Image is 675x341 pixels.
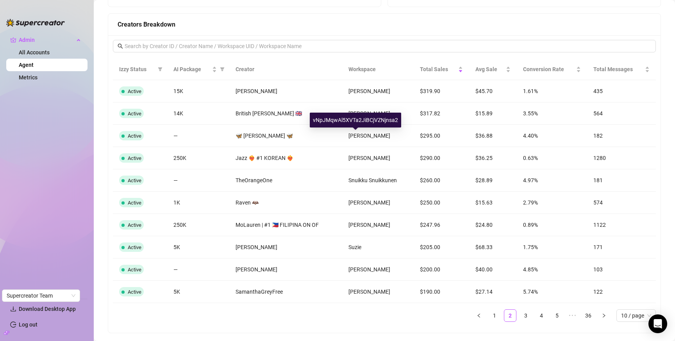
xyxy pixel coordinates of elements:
[220,67,225,72] span: filter
[218,63,226,75] span: filter
[128,244,141,250] span: Active
[119,65,155,74] span: Izzy Status
[602,313,606,318] span: right
[128,289,141,295] span: Active
[342,59,414,80] th: Workspace
[236,199,259,206] span: Raven 🦇
[19,306,76,312] span: Download Desktop App
[236,266,277,273] span: [PERSON_NAME]
[517,192,587,214] td: 2.79%
[236,88,277,94] span: [PERSON_NAME]
[616,309,656,322] div: Page Size
[587,192,656,214] td: 574
[7,290,75,302] span: Supercreator Team
[19,62,34,68] a: Agent
[118,43,123,49] span: search
[566,309,579,322] li: Next 5 Pages
[648,314,667,333] div: Open Intercom Messenger
[236,133,293,139] span: 🦋 [PERSON_NAME] 🦋
[587,80,656,102] td: 435
[469,147,517,169] td: $36.25
[469,80,517,102] td: $45.70
[414,125,469,147] td: $295.00
[414,102,469,125] td: $317.82
[19,34,74,46] span: Admin
[10,37,16,43] span: crown
[414,236,469,258] td: $205.00
[598,309,610,322] li: Next Page
[473,309,485,322] button: left
[10,306,16,312] span: download
[477,313,481,318] span: left
[469,258,517,281] td: $40.00
[167,281,229,303] td: 5K
[414,147,469,169] td: $290.00
[520,310,532,321] a: 3
[517,236,587,258] td: 1.75%
[348,199,390,206] span: [PERSON_NAME]
[469,192,517,214] td: $15.63
[582,310,594,321] a: 36
[348,133,390,139] span: [PERSON_NAME]
[6,19,65,27] img: logo-BBDzfeDw.svg
[236,110,302,117] span: British [PERSON_NAME] 🇬🇧
[128,155,141,161] span: Active
[587,59,656,80] th: Total Messages
[414,214,469,236] td: $247.96
[587,102,656,125] td: 564
[536,310,547,321] a: 4
[167,258,229,281] td: —
[587,281,656,303] td: 122
[504,309,516,322] li: 2
[167,102,229,125] td: 14K
[598,309,610,322] button: right
[414,192,469,214] td: $250.00
[517,281,587,303] td: 5.74%
[517,258,587,281] td: 4.85%
[167,80,229,102] td: 15K
[469,125,517,147] td: $36.88
[587,258,656,281] td: 103
[535,309,548,322] li: 4
[593,65,643,74] span: Total Messages
[414,59,469,80] th: Total Sales
[551,309,563,322] li: 5
[587,125,656,147] td: 182
[348,110,390,117] span: [PERSON_NAME]
[236,155,293,161] span: Jazz ❤️‍🔥 #1 KOREAN ❤️‍🔥
[19,321,37,328] a: Log out
[167,214,229,236] td: 250K
[348,177,397,183] span: Snuikku Snuikkunen
[167,147,229,169] td: 250K
[236,289,283,295] span: SamanthaGreyFree
[128,178,141,183] span: Active
[473,309,485,322] li: Previous Page
[469,59,517,80] th: Avg Sale
[348,289,390,295] span: [PERSON_NAME]
[128,222,141,228] span: Active
[348,88,390,94] span: [PERSON_NAME]
[475,65,505,74] span: Avg Sale
[158,67,162,72] span: filter
[566,309,579,322] span: •••
[582,309,595,322] li: 36
[19,49,50,56] a: All Accounts
[489,310,500,321] a: 1
[469,169,517,192] td: $28.89
[125,42,645,50] input: Search by Creator ID / Creator Name / Workspace UID / Workspace Name
[236,244,277,250] span: [PERSON_NAME]
[348,155,390,161] span: [PERSON_NAME]
[118,20,651,29] div: Creators Breakdown
[348,222,390,228] span: [PERSON_NAME]
[587,147,656,169] td: 1280
[128,200,141,206] span: Active
[587,169,656,192] td: 181
[348,266,390,273] span: [PERSON_NAME]
[587,214,656,236] td: 1122
[128,267,141,273] span: Active
[420,65,456,74] span: Total Sales
[488,309,501,322] li: 1
[520,309,532,322] li: 3
[587,236,656,258] td: 171
[310,113,401,127] div: vNpJMqwAl5XVTa2JiBCjVZNjnsa2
